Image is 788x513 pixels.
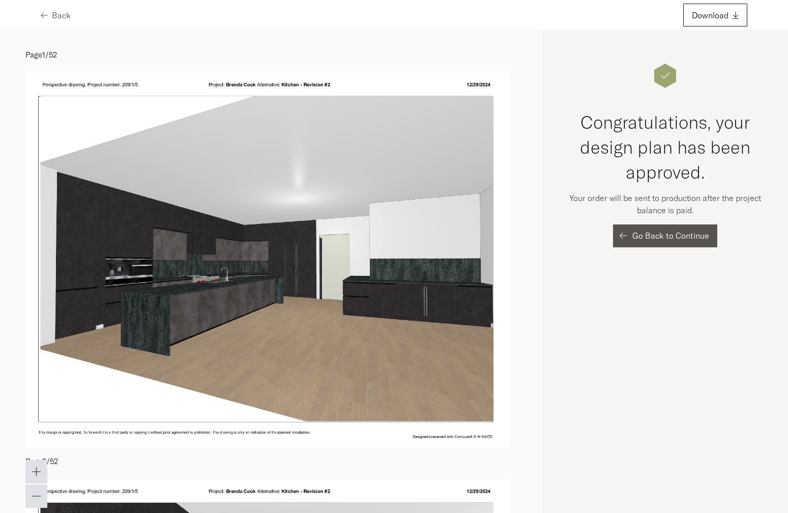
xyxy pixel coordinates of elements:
[25,73,510,447] img: user-files%2Fuser%7Ccl4q627xm71561k792q4y31gs%2Fprojects%2Fcm3swqug6005s8x0shjbiksqe%2FFORM%20Bre...
[683,4,747,26] button: Download
[692,11,728,19] span: Download
[25,447,517,472] p: Page 2 / 52
[632,232,709,240] span: Go Back to Continue
[25,41,517,65] p: Page 1 / 52
[41,4,71,26] button: Back
[52,11,71,19] span: Back
[558,192,773,216] p: Your order will be sent to production after the project balance is paid.
[558,110,773,185] h2: Congratulations, your design plan has been approved.
[613,224,717,247] button: Go Back to Continue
